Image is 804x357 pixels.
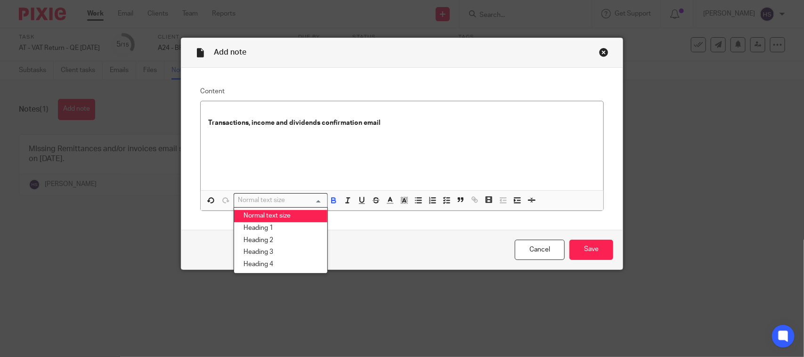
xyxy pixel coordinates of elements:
label: Content [200,87,604,96]
input: Search for option [235,195,322,205]
strong: Transactions, income and dividends confirmation email [208,120,381,126]
input: Save [569,240,613,260]
div: Search for option [234,193,328,208]
div: Close this dialog window [599,48,609,57]
li: Heading 1 [234,222,327,235]
a: Cancel [515,240,565,260]
span: Add note [214,49,246,56]
li: Heading 2 [234,235,327,247]
li: Normal text size [234,210,327,222]
li: Heading 3 [234,246,327,259]
li: Heading 4 [234,259,327,271]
